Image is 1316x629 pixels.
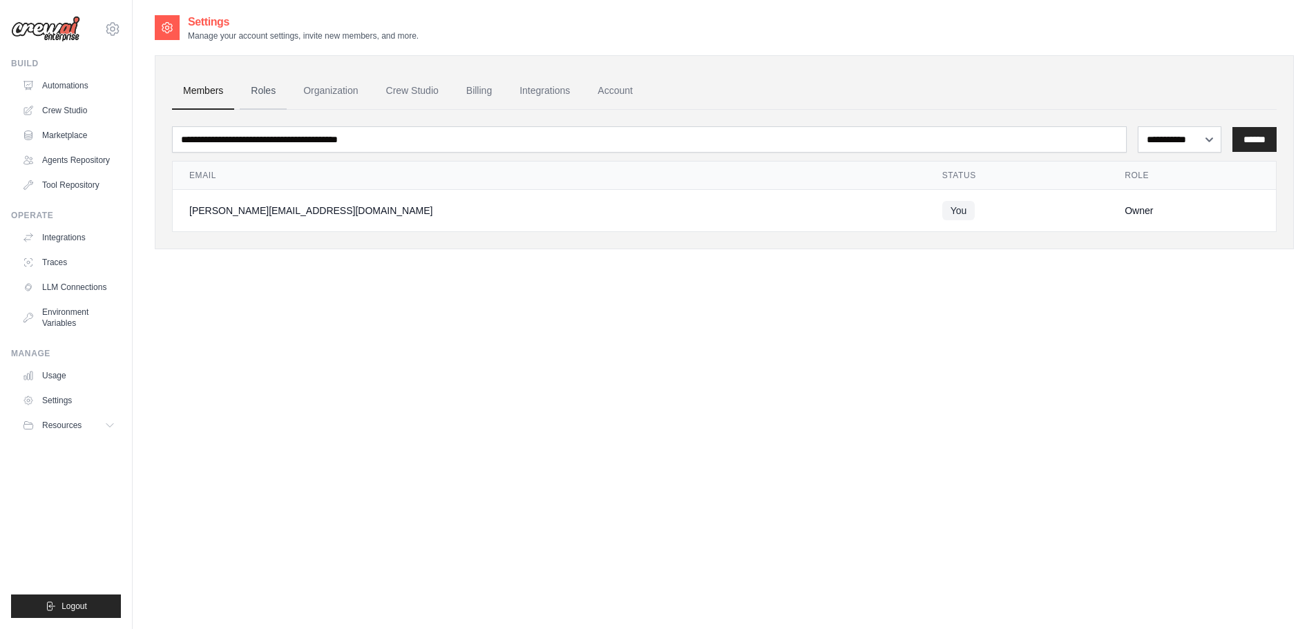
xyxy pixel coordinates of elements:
[17,174,121,196] a: Tool Repository
[375,72,450,110] a: Crew Studio
[11,16,80,42] img: Logo
[926,162,1108,190] th: Status
[17,414,121,436] button: Resources
[240,72,287,110] a: Roles
[188,14,419,30] h2: Settings
[173,162,926,190] th: Email
[587,72,644,110] a: Account
[42,420,82,431] span: Resources
[61,601,87,612] span: Logout
[455,72,503,110] a: Billing
[508,72,581,110] a: Integrations
[1125,204,1259,217] div: Owner
[17,149,121,171] a: Agents Repository
[17,389,121,412] a: Settings
[17,75,121,97] a: Automations
[942,201,975,220] span: You
[17,251,121,273] a: Traces
[17,226,121,249] a: Integrations
[11,210,121,221] div: Operate
[188,30,419,41] p: Manage your account settings, invite new members, and more.
[11,594,121,618] button: Logout
[11,348,121,359] div: Manage
[172,72,234,110] a: Members
[17,99,121,122] a: Crew Studio
[189,204,909,217] div: [PERSON_NAME][EMAIL_ADDRESS][DOMAIN_NAME]
[17,301,121,334] a: Environment Variables
[292,72,369,110] a: Organization
[17,276,121,298] a: LLM Connections
[17,365,121,387] a: Usage
[17,124,121,146] a: Marketplace
[1108,162,1276,190] th: Role
[11,58,121,69] div: Build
